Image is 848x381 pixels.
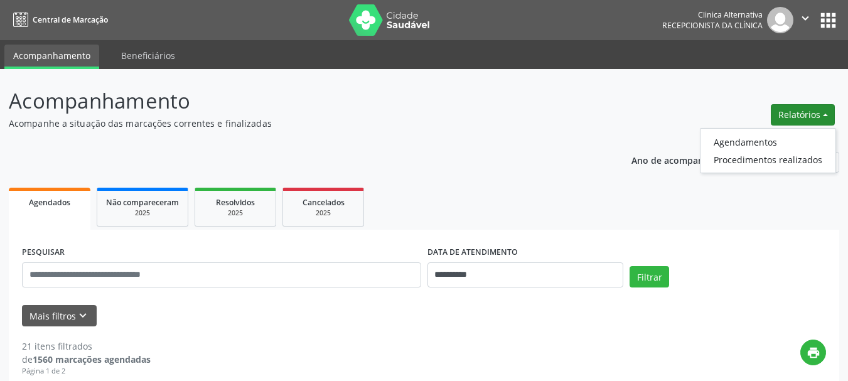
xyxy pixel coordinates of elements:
span: Cancelados [303,197,345,208]
div: Página 1 de 2 [22,366,151,377]
i: print [807,346,820,360]
img: img [767,7,793,33]
p: Ano de acompanhamento [631,152,743,168]
button: Filtrar [630,266,669,287]
i:  [798,11,812,25]
a: Acompanhamento [4,45,99,69]
label: PESQUISAR [22,243,65,262]
div: de [22,353,151,366]
div: 21 itens filtrados [22,340,151,353]
label: DATA DE ATENDIMENTO [427,243,518,262]
div: Clinica Alternativa [662,9,763,20]
span: Não compareceram [106,197,179,208]
button: apps [817,9,839,31]
div: 2025 [204,208,267,218]
button: Mais filtroskeyboard_arrow_down [22,305,97,327]
button: print [800,340,826,365]
i: keyboard_arrow_down [76,309,90,323]
span: Recepcionista da clínica [662,20,763,31]
div: 2025 [106,208,179,218]
a: Agendamentos [700,133,835,151]
strong: 1560 marcações agendadas [33,353,151,365]
button: Relatórios [771,104,835,126]
a: Beneficiários [112,45,184,67]
p: Acompanhamento [9,85,590,117]
span: Agendados [29,197,70,208]
p: Acompanhe a situação das marcações correntes e finalizadas [9,117,590,130]
span: Resolvidos [216,197,255,208]
button:  [793,7,817,33]
div: 2025 [292,208,355,218]
a: Procedimentos realizados [700,151,835,168]
ul: Relatórios [700,128,836,173]
span: Central de Marcação [33,14,108,25]
a: Central de Marcação [9,9,108,30]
